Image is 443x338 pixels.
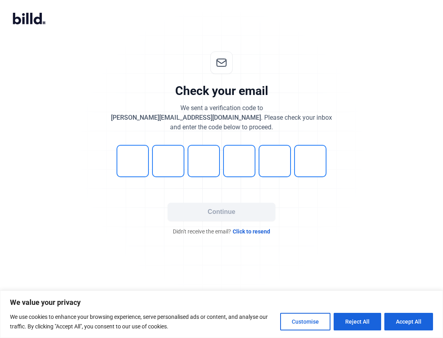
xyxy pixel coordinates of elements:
div: We sent a verification code to . Please check your inbox and enter the code below to proceed. [111,103,332,132]
p: We use cookies to enhance your browsing experience, serve personalised ads or content, and analys... [10,312,274,331]
div: Didn't receive the email? [102,227,341,235]
button: Accept All [384,313,433,330]
p: We value your privacy [10,298,433,307]
button: Continue [168,203,275,221]
div: Check your email [175,83,268,99]
button: Reject All [334,313,381,330]
button: Customise [280,313,330,330]
span: Click to resend [233,227,270,235]
span: [PERSON_NAME][EMAIL_ADDRESS][DOMAIN_NAME] [111,114,261,121]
